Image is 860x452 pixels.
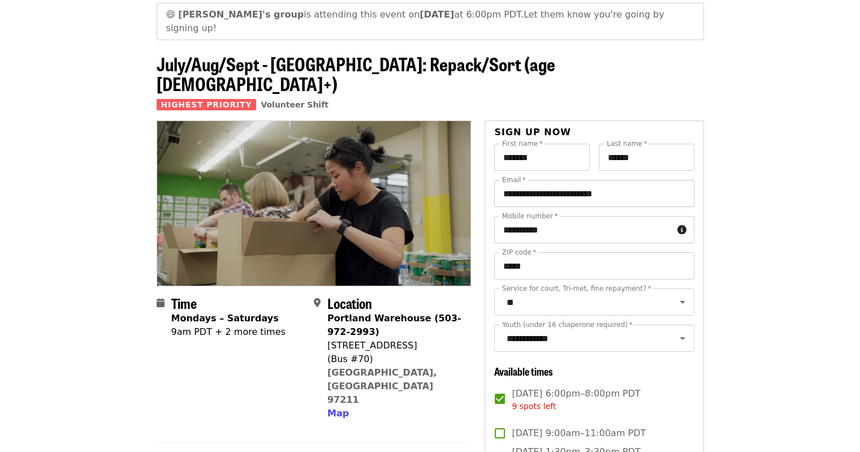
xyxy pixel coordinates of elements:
[494,252,694,279] input: ZIP code
[171,293,197,313] span: Time
[502,249,536,256] label: ZIP code
[420,9,454,20] strong: [DATE]
[157,298,165,308] i: calendar icon
[675,330,690,346] button: Open
[502,285,651,292] label: Service for court, Tri-met, fine repayment?
[327,313,461,337] strong: Portland Warehouse (503-972-2993)
[327,407,349,420] button: Map
[494,127,571,137] span: Sign up now
[178,9,304,20] strong: [PERSON_NAME]'s group
[502,177,526,183] label: Email
[261,100,329,109] a: Volunteer Shift
[502,140,543,147] label: First name
[314,298,321,308] i: map-marker-alt icon
[512,387,640,412] span: [DATE] 6:00pm–8:00pm PDT
[178,9,524,20] span: is attending this event on at 6:00pm PDT.
[494,364,553,378] span: Available times
[502,321,632,328] label: Youth (under 16 chaperone required)
[327,367,437,405] a: [GEOGRAPHIC_DATA], [GEOGRAPHIC_DATA] 97211
[327,352,462,366] div: (Bus #70)
[599,144,694,171] input: Last name
[512,427,646,440] span: [DATE] 9:00am–11:00am PDT
[675,294,690,310] button: Open
[502,213,558,219] label: Mobile number
[607,140,647,147] label: Last name
[157,99,257,110] span: Highest Priority
[494,216,672,243] input: Mobile number
[327,293,372,313] span: Location
[494,180,694,207] input: Email
[327,408,349,419] span: Map
[327,339,462,352] div: [STREET_ADDRESS]
[677,225,686,235] i: circle-info icon
[171,313,279,324] strong: Mondays – Saturdays
[157,50,555,97] span: July/Aug/Sept - [GEOGRAPHIC_DATA]: Repack/Sort (age [DEMOGRAPHIC_DATA]+)
[166,9,176,20] span: grinning face emoji
[512,402,556,411] span: 9 spots left
[157,121,471,285] img: July/Aug/Sept - Portland: Repack/Sort (age 8+) organized by Oregon Food Bank
[171,325,286,339] div: 9am PDT + 2 more times
[494,144,590,171] input: First name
